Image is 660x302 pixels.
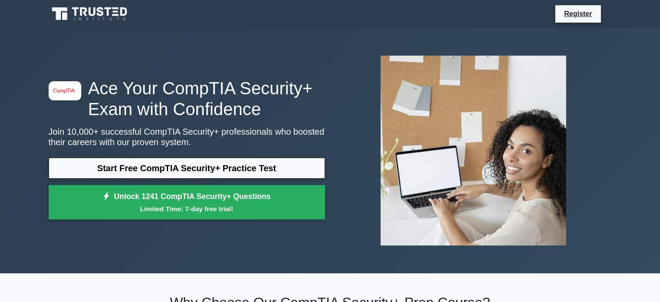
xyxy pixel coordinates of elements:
[60,204,314,214] small: Limited Time: 7-day free trial!
[49,78,325,119] h1: Ace Your CompTIA Security+ Exam with Confidence
[49,126,325,147] p: Join 10,000+ successful CompTIA Security+ professionals who boosted their careers with our proven...
[49,158,325,179] a: Start Free CompTIA Security+ Practice Test
[559,8,597,19] a: Register
[49,185,325,220] a: Unlock 1241 CompTIA Security+ QuestionsLimited Time: 7-day free trial!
